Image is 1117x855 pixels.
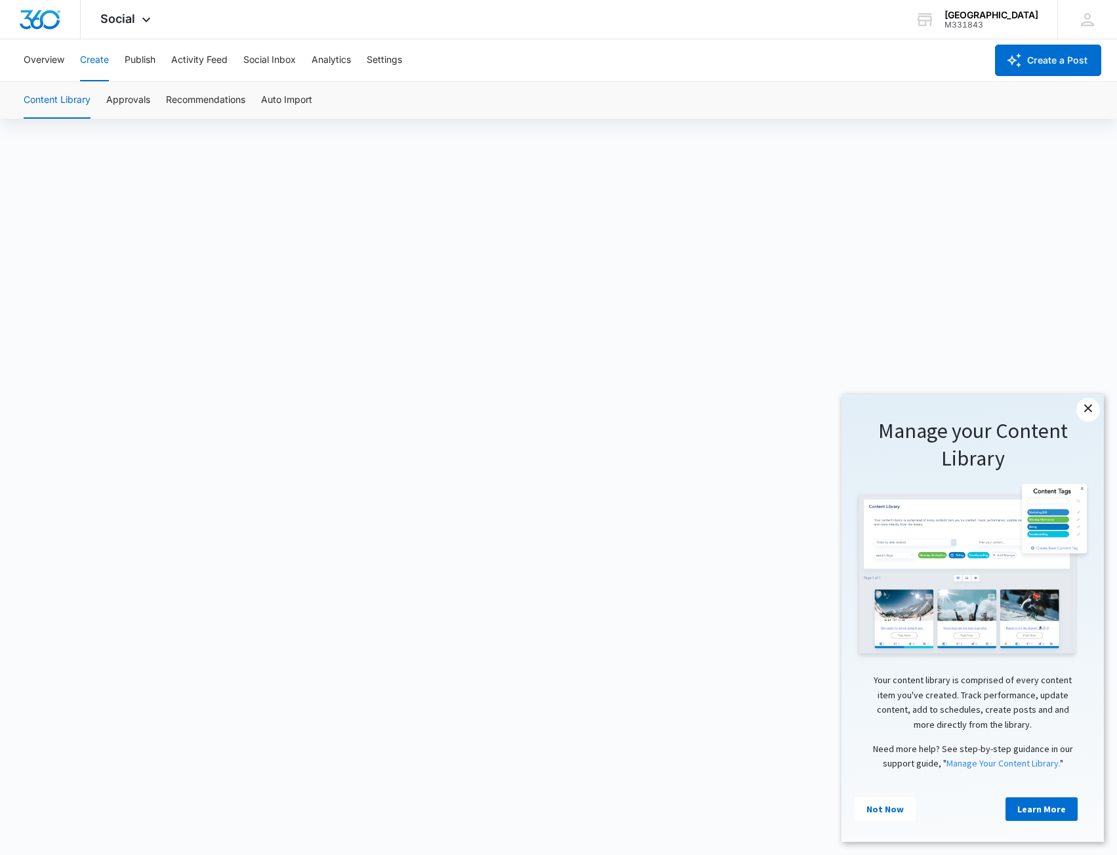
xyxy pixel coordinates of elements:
button: Analytics [312,39,351,81]
span: Social [100,12,135,26]
h1: Manage your Content Library [13,24,249,78]
a: Not Now [13,403,74,427]
button: Publish [125,39,155,81]
button: Recommendations [166,82,245,119]
button: Content Library [24,82,91,119]
button: Social Inbox [243,39,296,81]
button: Approvals [106,82,150,119]
a: Learn More [164,403,236,427]
button: Activity Feed [171,39,228,81]
p: Your content library is comprised of every content item you've created. Track performance, update... [13,279,249,338]
button: Overview [24,39,64,81]
a: Close modal [235,4,258,28]
p: Need more help? See step-by-step guidance in our support guide, " " [13,348,249,377]
button: Auto Import [261,82,312,119]
div: account name [944,10,1038,20]
button: Settings [367,39,402,81]
a: Manage Your Content Library. [105,363,218,375]
div: account id [944,20,1038,30]
button: Create a Post [995,45,1101,76]
button: Create [80,39,109,81]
